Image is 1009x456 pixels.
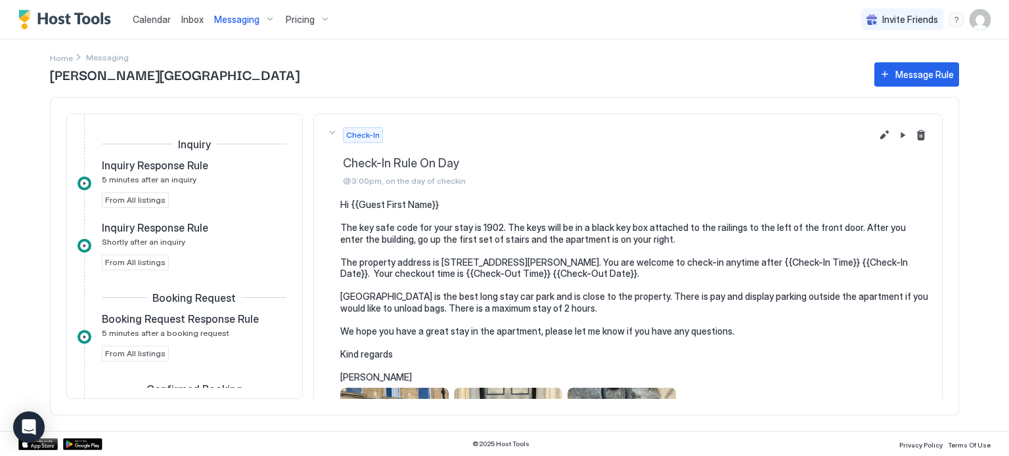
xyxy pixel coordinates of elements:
span: Confirmed Booking [146,383,242,396]
span: From All listings [105,348,166,360]
span: Privacy Policy [899,441,943,449]
span: 5 minutes after a booking request [102,328,229,338]
span: Shortly after an inquiry [102,237,185,247]
span: Calendar [133,14,171,25]
a: Calendar [133,12,171,26]
span: Booking Request [152,291,236,304]
button: Edit message rule [876,127,892,143]
span: [PERSON_NAME][GEOGRAPHIC_DATA] [50,64,861,84]
a: Terms Of Use [948,437,991,451]
div: User profile [970,9,991,30]
span: © 2025 Host Tools [472,440,529,448]
a: Inbox [181,12,204,26]
span: Inquiry [178,138,211,151]
span: Pricing [286,14,315,26]
span: From All listings [105,194,166,206]
button: Pause Message Rule [895,127,910,143]
span: Inquiry Response Rule [102,221,208,234]
span: @3:00pm, on the day of checkin [343,176,871,186]
span: Messaging [214,14,259,26]
span: Invite Friends [882,14,938,26]
button: Delete message rule [913,127,929,143]
span: Breadcrumb [86,52,129,62]
button: Check-InCheck-In Rule On Day@3:00pm, on the day of checkinEdit message rulePause Message RuleDele... [314,114,942,199]
a: Google Play Store [63,438,102,450]
button: Message Rule [874,62,959,87]
span: Terms Of Use [948,441,991,449]
span: Inquiry Response Rule [102,159,208,172]
span: Booking Request Response Rule [102,312,259,325]
span: From All listings [105,257,166,268]
div: Breadcrumb [50,51,73,64]
span: Inbox [181,14,204,25]
span: Check-In Rule On Day [343,156,871,171]
a: App Store [18,438,58,450]
span: 5 minutes after an inquiry [102,175,196,184]
a: Home [50,51,73,64]
div: menu [949,12,964,28]
span: Home [50,53,73,63]
span: Check-In [346,129,380,141]
div: Message Rule [895,68,954,81]
div: Open Intercom Messenger [13,411,45,443]
pre: Hi {{Guest First Name}} The key safe code for your stay is 1902. The keys will be in a black key ... [340,199,929,383]
a: Privacy Policy [899,437,943,451]
a: Host Tools Logo [18,10,117,30]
